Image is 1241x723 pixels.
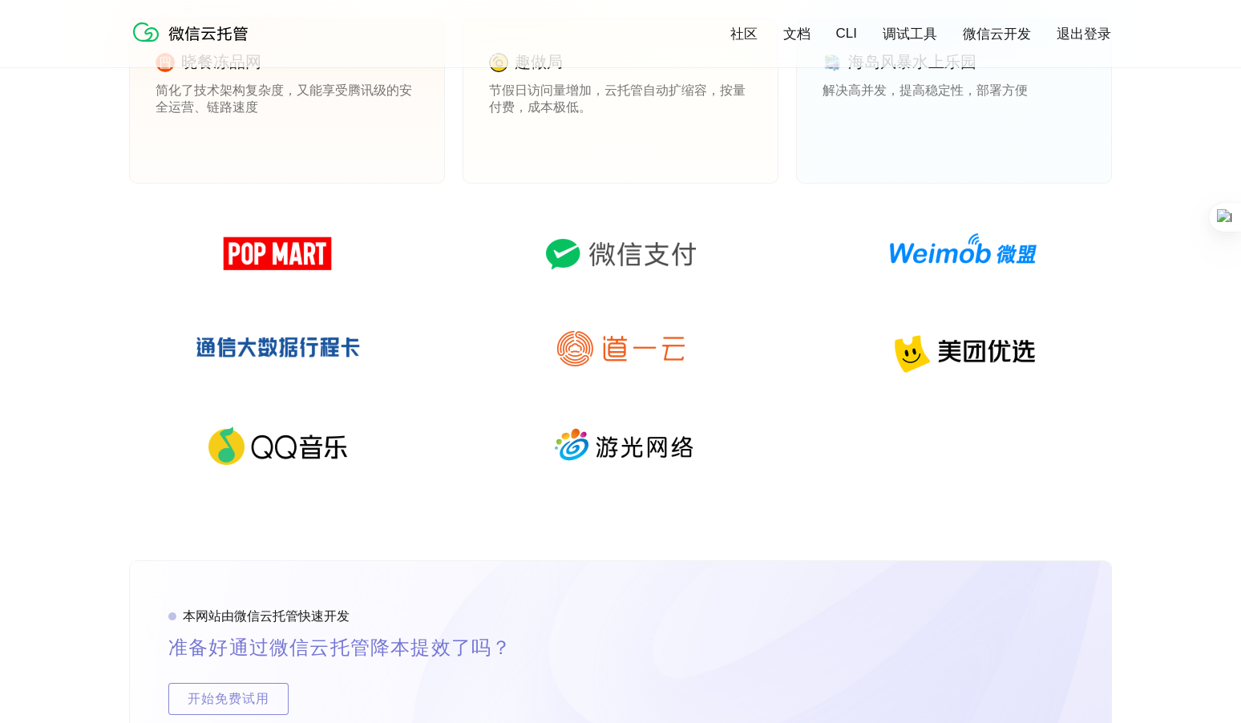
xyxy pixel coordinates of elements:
[836,26,857,42] a: CLI
[963,25,1031,43] a: 微信云开发
[489,83,752,115] p: 节假日访问量增加，云托管自动扩缩容，按量付费，成本极低。
[168,632,550,664] p: 准备好通过微信云托管降本提效了吗？
[883,25,937,43] a: 调试工具
[169,683,288,715] span: 开始免费试用
[130,37,258,50] a: 微信云托管
[783,25,810,43] a: 文档
[730,25,758,43] a: 社区
[1057,25,1111,43] a: 退出登录
[130,16,258,48] img: 微信云托管
[183,608,350,625] p: 本网站由微信云托管快速开发
[823,83,1085,115] p: 解决高并发，提高稳定性，部署方便
[156,83,418,115] p: 简化了技术架构复杂度，又能享受腾讯级的安全运营、链路速度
